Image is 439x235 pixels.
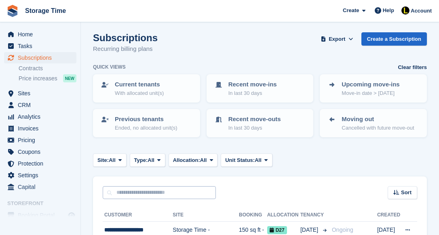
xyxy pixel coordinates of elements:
[93,32,158,43] h1: Subscriptions
[67,210,76,220] a: Preview store
[267,209,300,222] th: Allocation
[329,35,345,43] span: Export
[7,199,80,208] span: Storefront
[343,6,359,15] span: Create
[267,226,287,234] span: D27
[18,123,66,134] span: Invoices
[6,5,19,17] img: stora-icon-8386f47178a22dfd0bd8f6a31ec36ba5ce8667c1dd55bd0f319d3a0aa187defe.svg
[18,181,66,193] span: Capital
[255,156,262,164] span: All
[94,75,199,102] a: Current tenants With allocated unit(s)
[228,124,281,132] p: In last 30 days
[300,209,329,222] th: Tenancy
[319,32,355,46] button: Export
[342,89,399,97] p: Move-in date > [DATE]
[228,80,277,89] p: Recent move-ins
[93,153,127,167] button: Site: All
[148,156,154,164] span: All
[342,115,414,124] p: Moving out
[4,158,76,169] a: menu
[18,99,66,111] span: CRM
[173,209,239,222] th: Site
[19,75,57,82] span: Price increases
[4,170,76,181] a: menu
[225,156,255,164] span: Unit Status:
[134,156,148,164] span: Type:
[4,181,76,193] a: menu
[401,189,412,197] span: Sort
[109,156,116,164] span: All
[239,209,267,222] th: Booking
[97,156,109,164] span: Site:
[18,210,66,221] span: Booking Portal
[4,210,76,221] a: menu
[18,88,66,99] span: Sites
[401,6,409,15] img: Laaibah Sarwar
[321,110,426,136] a: Moving out Cancelled with future move-out
[18,111,66,122] span: Analytics
[200,156,207,164] span: All
[103,209,173,222] th: Customer
[207,75,313,102] a: Recent move-ins In last 30 days
[300,226,320,234] span: [DATE]
[342,80,399,89] p: Upcoming move-ins
[4,99,76,111] a: menu
[4,134,76,146] a: menu
[18,29,66,40] span: Home
[93,44,158,54] p: Recurring billing plans
[18,170,66,181] span: Settings
[94,110,199,136] a: Previous tenants Ended, no allocated unit(s)
[18,146,66,157] span: Coupons
[18,158,66,169] span: Protection
[115,124,177,132] p: Ended, no allocated unit(s)
[18,52,66,63] span: Subscriptions
[115,115,177,124] p: Previous tenants
[4,146,76,157] a: menu
[4,40,76,52] a: menu
[342,124,414,132] p: Cancelled with future move-out
[173,156,200,164] span: Allocation:
[130,153,165,167] button: Type: All
[332,227,353,233] span: Ongoing
[63,74,76,82] div: NEW
[22,4,69,17] a: Storage Time
[19,65,76,72] a: Contracts
[383,6,394,15] span: Help
[228,115,281,124] p: Recent move-outs
[4,52,76,63] a: menu
[361,32,427,46] a: Create a Subscription
[4,88,76,99] a: menu
[207,110,313,136] a: Recent move-outs In last 30 days
[169,153,218,167] button: Allocation: All
[115,80,164,89] p: Current tenants
[221,153,272,167] button: Unit Status: All
[4,111,76,122] a: menu
[18,40,66,52] span: Tasks
[411,7,432,15] span: Account
[228,89,277,97] p: In last 30 days
[93,63,126,71] h6: Quick views
[321,75,426,102] a: Upcoming move-ins Move-in date > [DATE]
[18,134,66,146] span: Pricing
[4,123,76,134] a: menu
[4,29,76,40] a: menu
[398,63,427,71] a: Clear filters
[115,89,164,97] p: With allocated unit(s)
[19,74,76,83] a: Price increases NEW
[377,209,400,222] th: Created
